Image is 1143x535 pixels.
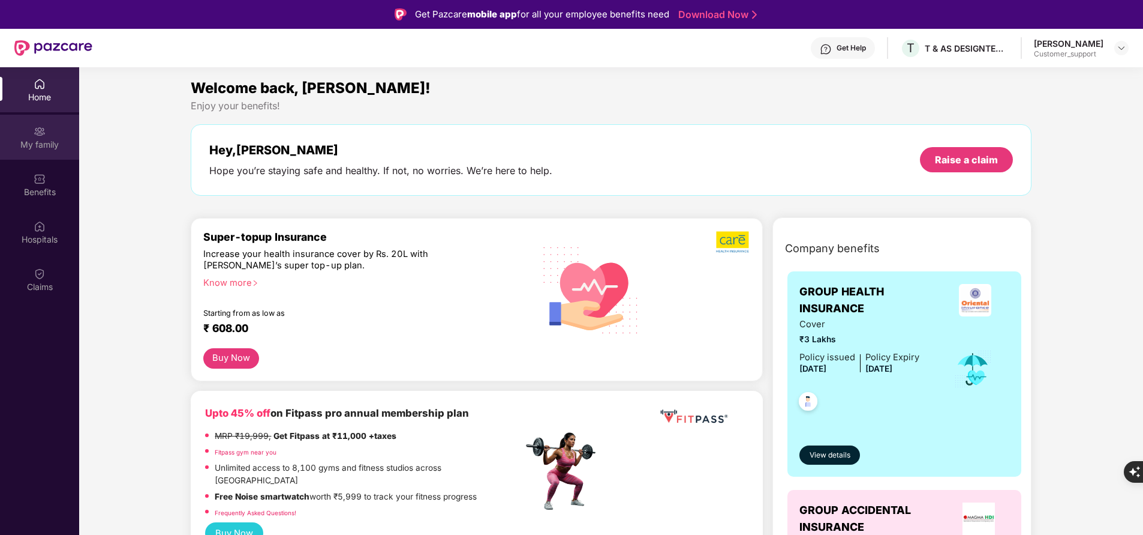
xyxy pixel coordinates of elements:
[34,220,46,232] img: svg+xml;base64,PHN2ZyBpZD0iSG9zcGl0YWxzIiB4bWxucz0iaHR0cDovL3d3dy53My5vcmcvMjAwMC9zdmciIHdpZHRoPS...
[215,509,296,516] a: Frequently Asked Questions!
[810,450,850,461] span: View details
[203,277,515,286] div: Know more
[959,284,991,316] img: insurerLogo
[215,431,271,441] del: MRP ₹19,999,
[716,231,750,253] img: b5dec4f62d2307b9de63beb79f102df3.png
[785,240,880,257] span: Company benefits
[215,491,477,504] p: worth ₹5,999 to track your fitness progress
[925,43,1009,54] div: T & AS DESIGNTECH SERVICES PRIVATE LIMITED
[865,364,892,373] span: [DATE]
[907,41,915,55] span: T
[209,165,552,177] div: Hope you’re staying safe and healthy. If not, no worries. We’re here to help.
[799,283,942,318] span: GROUP HEALTH INSURANCE
[215,492,309,501] strong: Free Noise smartwatch
[203,249,471,272] div: Increase your health insurance cover by Rs. 20L with [PERSON_NAME]’s super top-up plan.
[799,318,919,331] span: Cover
[209,143,552,157] div: Hey, [PERSON_NAME]
[935,153,998,166] div: Raise a claim
[215,462,522,488] p: Unlimited access to 8,100 gyms and fitness studios across [GEOGRAPHIC_DATA]
[273,431,396,441] strong: Get Fitpass at ₹11,000 +taxes
[678,8,753,21] a: Download Now
[14,40,92,56] img: New Pazcare Logo
[34,125,46,138] img: svg+xml;base64,PHN2ZyB3aWR0aD0iMjAiIGhlaWdodD0iMjAiIHZpZXdCb3g9IjAgMCAyMCAyMCIgZmlsbD0ibm9uZSIgeG...
[215,449,276,456] a: Fitpass gym near you
[799,333,919,346] span: ₹3 Lakhs
[752,8,757,21] img: Stroke
[415,7,669,22] div: Get Pazcare for all your employee benefits need
[252,280,258,286] span: right
[962,503,995,535] img: insurerLogo
[191,79,431,97] span: Welcome back, [PERSON_NAME]!
[203,231,522,243] div: Super-topup Insurance
[534,231,648,348] img: svg+xml;base64,PHN2ZyB4bWxucz0iaHR0cDovL3d3dy53My5vcmcvMjAwMC9zdmciIHhtbG5zOnhsaW5rPSJodHRwOi8vd3...
[191,100,1031,112] div: Enjoy your benefits!
[953,349,992,389] img: icon
[34,268,46,280] img: svg+xml;base64,PHN2ZyBpZD0iQ2xhaW0iIHhtbG5zPSJodHRwOi8vd3d3LnczLm9yZy8yMDAwL3N2ZyIgd2lkdGg9IjIwIi...
[203,348,258,369] button: Buy Now
[34,78,46,90] img: svg+xml;base64,PHN2ZyBpZD0iSG9tZSIgeG1sbnM9Imh0dHA6Ly93d3cudzMub3JnLzIwMDAvc3ZnIiB3aWR0aD0iMjAiIG...
[1034,38,1103,49] div: [PERSON_NAME]
[203,309,471,317] div: Starting from as low as
[205,407,469,419] b: on Fitpass pro annual membership plan
[203,322,510,336] div: ₹ 608.00
[799,351,855,364] div: Policy issued
[799,364,826,373] span: [DATE]
[658,405,730,428] img: fppp.png
[820,43,832,55] img: svg+xml;base64,PHN2ZyBpZD0iSGVscC0zMngzMiIgeG1sbnM9Imh0dHA6Ly93d3cudzMub3JnLzIwMDAvc3ZnIiB3aWR0aD...
[467,8,517,20] strong: mobile app
[1034,49,1103,59] div: Customer_support
[522,429,606,513] img: fpp.png
[837,43,866,53] div: Get Help
[205,407,270,419] b: Upto 45% off
[793,388,823,418] img: svg+xml;base64,PHN2ZyB4bWxucz0iaHR0cDovL3d3dy53My5vcmcvMjAwMC9zdmciIHdpZHRoPSI0OC45NDMiIGhlaWdodD...
[865,351,919,364] div: Policy Expiry
[395,8,407,20] img: Logo
[1117,43,1126,53] img: svg+xml;base64,PHN2ZyBpZD0iRHJvcGRvd24tMzJ4MzIiIHhtbG5zPSJodHRwOi8vd3d3LnczLm9yZy8yMDAwL3N2ZyIgd2...
[34,173,46,185] img: svg+xml;base64,PHN2ZyBpZD0iQmVuZWZpdHMiIHhtbG5zPSJodHRwOi8vd3d3LnczLm9yZy8yMDAwL3N2ZyIgd2lkdGg9Ij...
[799,446,860,465] button: View details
